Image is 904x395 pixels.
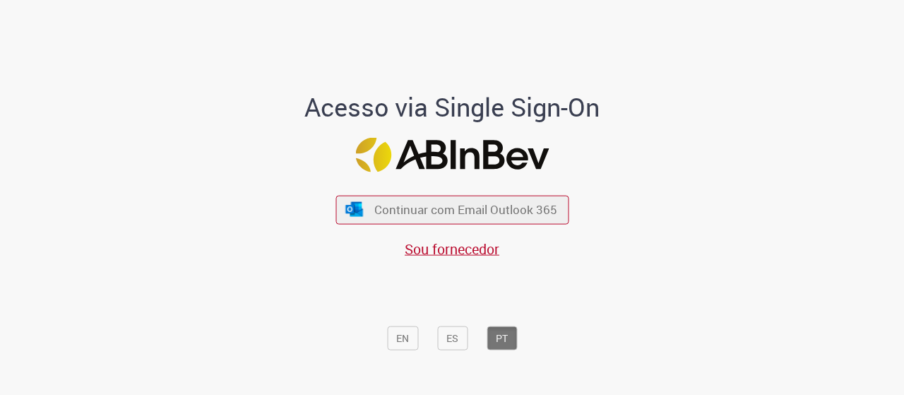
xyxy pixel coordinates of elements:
[256,93,648,121] h1: Acesso via Single Sign-On
[335,195,569,224] button: ícone Azure/Microsoft 360 Continuar com Email Outlook 365
[374,201,557,218] span: Continuar com Email Outlook 365
[355,138,549,172] img: Logo ABInBev
[405,239,499,258] a: Sou fornecedor
[387,326,418,350] button: EN
[487,326,517,350] button: PT
[437,326,468,350] button: ES
[345,202,364,217] img: ícone Azure/Microsoft 360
